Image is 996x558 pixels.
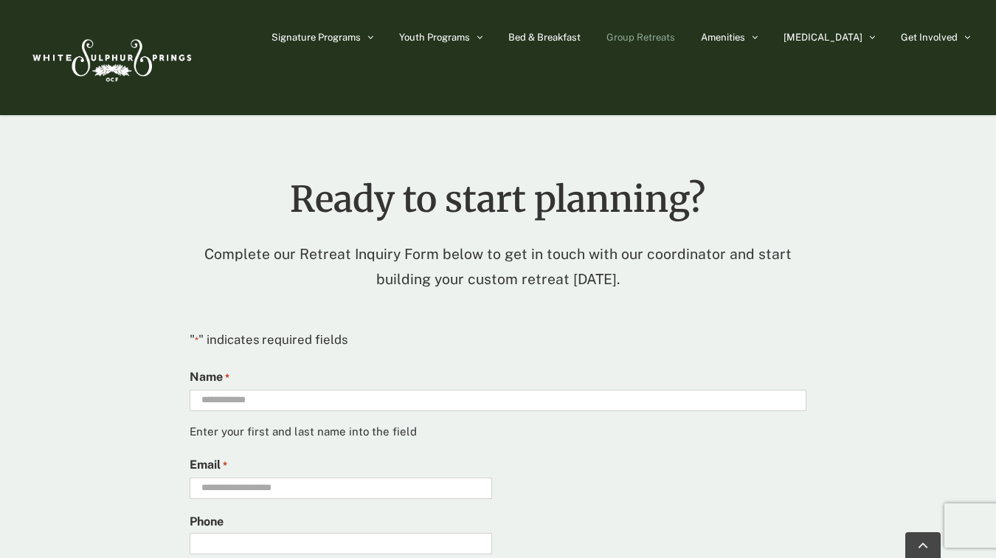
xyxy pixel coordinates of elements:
h1: Ready to start planning? [190,182,806,218]
p: Complete our Retreat Inquiry Form below to get in touch with our coordinator and start building y... [190,242,806,292]
label: Phone [190,511,224,532]
span: Youth Programs [399,32,470,42]
img: White Sulphur Springs Logo [26,23,196,92]
label: Name [190,366,229,388]
span: Signature Programs [272,32,361,42]
div: Enter your first and last name into the field [190,411,806,442]
span: Get Involved [901,32,958,42]
label: Email [190,454,227,476]
span: Group Retreats [606,32,675,42]
p: " " indicates required fields [190,329,806,351]
span: [MEDICAL_DATA] [784,32,862,42]
span: Bed & Breakfast [508,32,581,42]
span: Amenities [701,32,745,42]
